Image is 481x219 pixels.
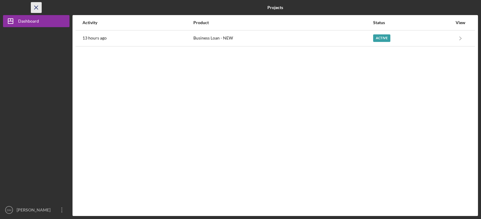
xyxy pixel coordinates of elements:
[373,20,452,25] div: Status
[373,34,390,42] div: Active
[7,208,11,212] text: DM
[193,31,373,46] div: Business Loan - NEW
[18,15,39,29] div: Dashboard
[267,5,283,10] b: Projects
[3,204,69,216] button: DM[PERSON_NAME]
[453,20,468,25] div: View
[15,204,54,217] div: [PERSON_NAME]
[82,20,193,25] div: Activity
[3,15,69,27] button: Dashboard
[82,36,107,40] time: 2025-08-26 01:40
[193,20,373,25] div: Product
